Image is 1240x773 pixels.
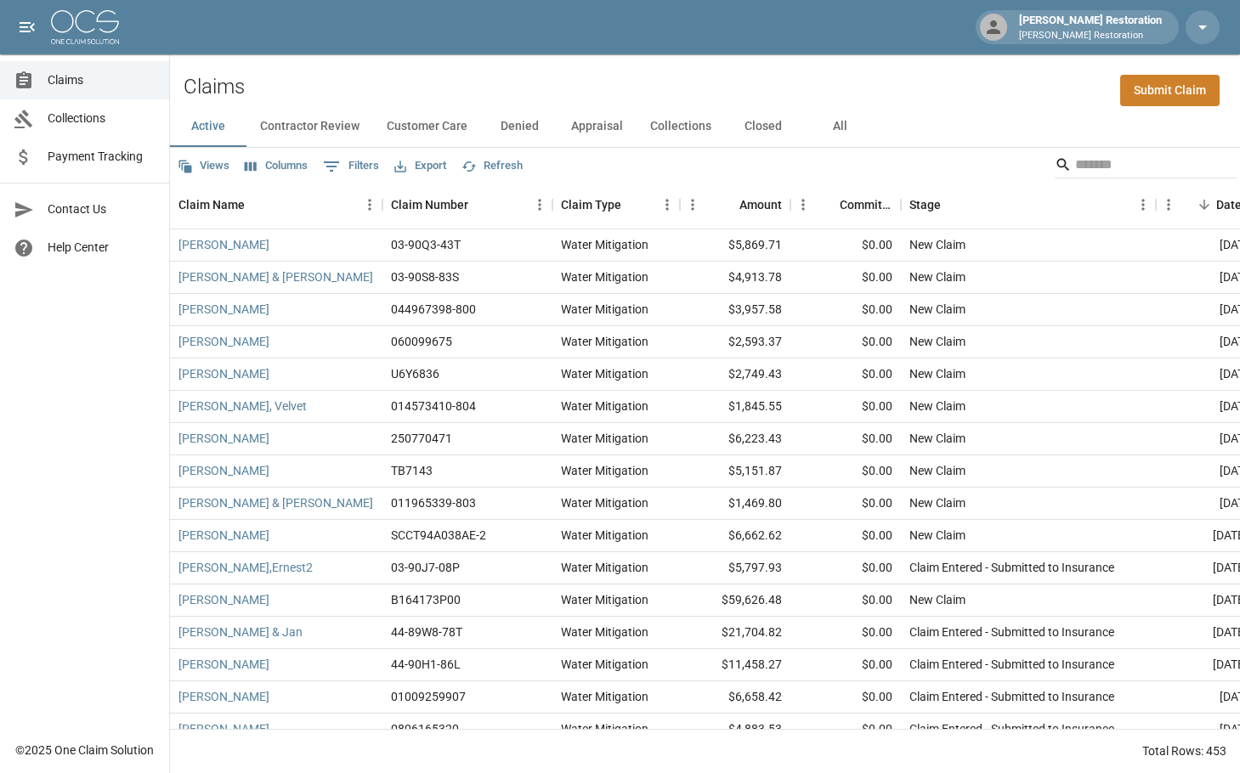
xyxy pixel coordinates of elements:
[178,559,313,576] a: [PERSON_NAME],Ernest2
[241,153,312,179] button: Select columns
[1192,193,1216,217] button: Sort
[391,591,461,608] div: B164173P00
[48,110,156,127] span: Collections
[790,229,901,262] div: $0.00
[178,301,269,318] a: [PERSON_NAME]
[561,623,648,640] div: Water Mitigation
[178,656,269,673] a: [PERSON_NAME]
[680,681,790,714] div: $6,658.42
[552,181,680,229] div: Claim Type
[391,720,459,737] div: 0806165320
[790,294,901,326] div: $0.00
[680,520,790,552] div: $6,662.62
[561,591,648,608] div: Water Mitigation
[170,106,246,147] button: Active
[790,488,901,520] div: $0.00
[561,656,648,673] div: Water Mitigation
[909,430,965,447] div: New Claim
[621,193,645,217] button: Sort
[178,333,269,350] a: [PERSON_NAME]
[680,584,790,617] div: $59,626.48
[909,398,965,415] div: New Claim
[170,106,1240,147] div: dynamic tabs
[680,617,790,649] div: $21,704.82
[680,229,790,262] div: $5,869.71
[391,430,452,447] div: 250770471
[909,365,965,382] div: New Claim
[391,527,486,544] div: SCCT94A038AE-2
[680,358,790,391] div: $2,749.43
[790,391,901,423] div: $0.00
[527,192,552,217] button: Menu
[790,649,901,681] div: $0.00
[680,391,790,423] div: $1,845.55
[680,294,790,326] div: $3,957.58
[391,656,461,673] div: 44-90H1-86L
[178,527,269,544] a: [PERSON_NAME]
[680,423,790,455] div: $6,223.43
[801,106,878,147] button: All
[561,268,648,285] div: Water Mitigation
[790,617,901,649] div: $0.00
[48,239,156,257] span: Help Center
[391,301,476,318] div: 044967398-800
[790,192,816,217] button: Menu
[1019,29,1162,43] p: [PERSON_NAME] Restoration
[1156,192,1181,217] button: Menu
[391,365,439,382] div: U6Y6836
[357,192,382,217] button: Menu
[561,181,621,229] div: Claim Type
[178,591,269,608] a: [PERSON_NAME]
[790,584,901,617] div: $0.00
[173,153,234,179] button: Views
[178,623,303,640] a: [PERSON_NAME] & Jan
[390,153,450,179] button: Export
[178,494,373,511] a: [PERSON_NAME] & [PERSON_NAME]
[319,153,383,180] button: Show filters
[790,714,901,746] div: $0.00
[909,591,965,608] div: New Claim
[178,181,245,229] div: Claim Name
[909,559,1114,576] div: Claim Entered - Submitted to Insurance
[680,192,705,217] button: Menu
[561,236,648,253] div: Water Mitigation
[790,423,901,455] div: $0.00
[561,398,648,415] div: Water Mitigation
[941,193,965,217] button: Sort
[909,494,965,511] div: New Claim
[391,333,452,350] div: 060099675
[391,268,459,285] div: 03-90S8-83S
[382,181,552,229] div: Claim Number
[178,462,269,479] a: [PERSON_NAME]
[561,430,648,447] div: Water Mitigation
[391,398,476,415] div: 014573410-804
[457,153,527,179] button: Refresh
[391,494,476,511] div: 011965339-803
[790,181,901,229] div: Committed Amount
[561,301,648,318] div: Water Mitigation
[909,623,1114,640] div: Claim Entered - Submitted to Insurance
[481,106,558,147] button: Denied
[680,326,790,358] div: $2,593.37
[391,462,433,479] div: TB7143
[680,714,790,746] div: $4,883.53
[680,488,790,520] div: $1,469.80
[391,181,468,229] div: Claim Number
[716,193,739,217] button: Sort
[1142,742,1226,759] div: Total Rows: 453
[909,301,965,318] div: New Claim
[51,10,119,44] img: ocs-logo-white-transparent.png
[1055,151,1237,182] div: Search
[909,720,1114,737] div: Claim Entered - Submitted to Insurance
[790,520,901,552] div: $0.00
[178,430,269,447] a: [PERSON_NAME]
[561,527,648,544] div: Water Mitigation
[178,236,269,253] a: [PERSON_NAME]
[15,742,154,759] div: © 2025 One Claim Solution
[178,688,269,705] a: [PERSON_NAME]
[558,106,637,147] button: Appraisal
[909,656,1114,673] div: Claim Entered - Submitted to Insurance
[391,623,462,640] div: 44-89W8-78T
[561,462,648,479] div: Water Mitigation
[1120,75,1220,106] a: Submit Claim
